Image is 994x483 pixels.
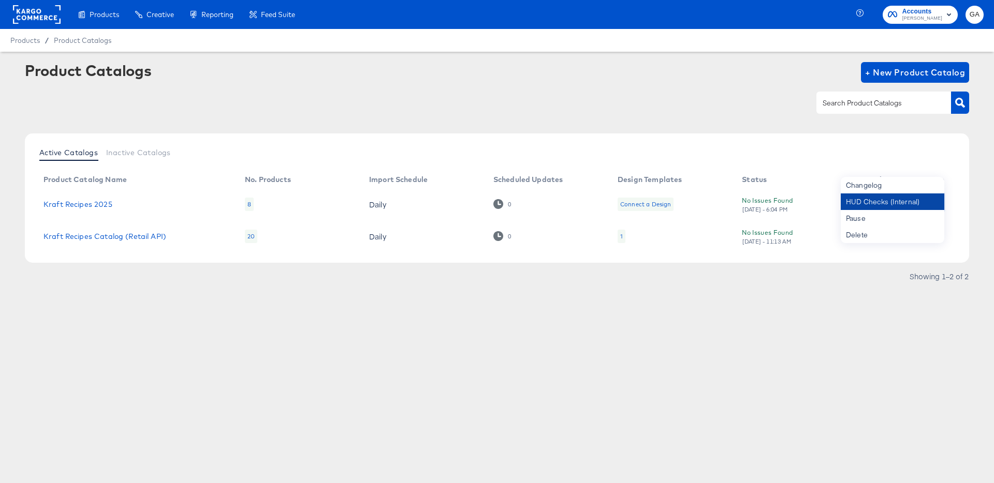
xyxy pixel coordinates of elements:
[147,10,174,19] span: Creative
[507,201,511,208] div: 0
[865,65,965,80] span: + New Product Catalog
[106,148,171,157] span: Inactive Catalogs
[858,172,917,188] th: Action
[369,175,428,184] div: Import Schedule
[245,175,291,184] div: No. Products
[917,172,957,188] th: More
[841,227,944,243] div: Delete
[493,175,563,184] div: Scheduled Updates
[90,10,119,19] span: Products
[618,198,674,211] div: Connect a Design
[909,273,969,280] div: Showing 1–2 of 2
[734,172,858,188] th: Status
[54,36,111,44] a: Product Catalogs
[25,62,151,79] div: Product Catalogs
[493,199,511,209] div: 0
[201,10,233,19] span: Reporting
[618,230,625,243] div: 1
[902,14,942,23] span: [PERSON_NAME]
[821,97,931,109] input: Search Product Catalogs
[43,232,166,240] a: Kraft Recipes Catalog (Retail API)
[361,188,485,220] td: Daily
[40,36,54,44] span: /
[841,177,944,193] div: Changelog
[10,36,40,44] span: Products
[507,233,511,240] div: 0
[245,230,257,243] div: 20
[43,175,127,184] div: Product Catalog Name
[43,200,112,208] a: Kraft Recipes 2025
[966,6,984,24] button: GA
[620,232,623,240] div: 1
[883,6,958,24] button: Accounts[PERSON_NAME]
[841,210,944,227] div: Pause
[618,175,682,184] div: Design Templates
[261,10,295,19] span: Feed Suite
[841,193,944,210] div: HUD Checks (Internal)
[361,220,485,252] td: Daily
[39,148,98,157] span: Active Catalogs
[902,6,942,17] span: Accounts
[493,231,511,241] div: 0
[620,200,671,208] div: Connect a Design
[970,9,980,21] span: GA
[245,198,254,211] div: 8
[861,62,969,83] button: + New Product Catalog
